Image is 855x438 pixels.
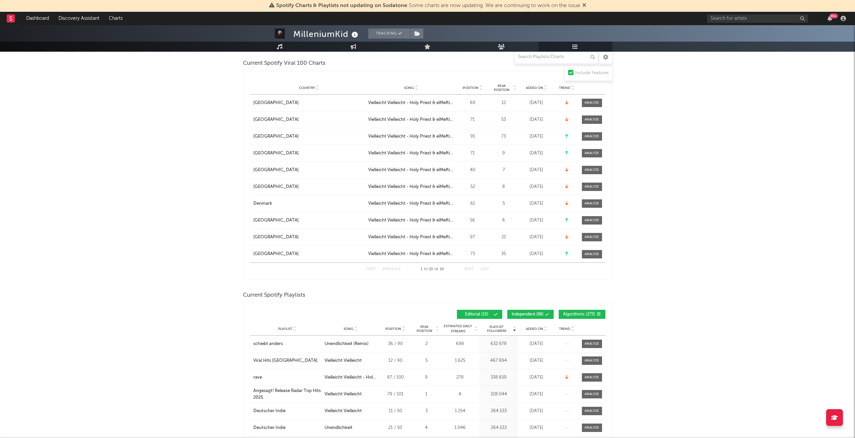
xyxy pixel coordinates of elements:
[253,341,283,347] div: schiebt anders
[481,391,516,398] div: 328.044
[442,408,478,415] div: 1.254
[385,327,401,331] span: Position
[458,251,488,257] div: 73
[491,150,516,157] div: 9
[344,327,353,331] span: Song
[520,167,553,174] div: [DATE]
[253,234,365,241] a: [GEOGRAPHIC_DATA]
[520,150,553,157] div: [DATE]
[368,133,454,140] a: Vielleicht Vielleicht - Holy Priest & elMefti Remix
[458,150,488,157] div: 71
[414,391,439,398] div: 1
[463,86,478,90] span: Position
[458,167,488,174] div: 40
[442,341,478,347] div: 698
[575,69,609,77] div: Include Features
[253,116,299,123] div: [GEOGRAPHIC_DATA]
[461,312,492,317] span: Editorial ( 10 )
[368,150,454,157] div: Vielleicht Vielleicht - Holy Priest & elMefti Remix
[491,116,516,123] div: 53
[559,327,570,331] span: Trend
[380,374,411,381] div: 87 / 100
[276,3,407,8] span: Spotify Charts & Playlists not updating on Sodatone
[253,425,321,431] a: Deutscher Indie
[253,217,365,224] a: [GEOGRAPHIC_DATA]
[414,265,451,274] div: 1 10 10
[507,310,554,319] button: Independent(86)
[380,357,411,364] div: 12 / 90
[368,116,454,123] a: Vielleicht Vielleicht - Holy Priest & elMefti Remix
[368,234,454,241] a: Vielleicht Vielleicht - Holy Priest & elMefti Remix
[481,408,516,415] div: 264.533
[253,357,321,364] a: Viral Hits [GEOGRAPHIC_DATA]
[368,167,454,174] a: Vielleicht Vielleicht - Holy Priest & elMefti Remix
[414,325,435,333] span: Peak Position
[253,184,299,190] div: [GEOGRAPHIC_DATA]
[366,267,376,271] button: First
[380,341,411,347] div: 36 / 90
[253,234,299,241] div: [GEOGRAPHIC_DATA]
[253,100,299,106] div: [GEOGRAPHIC_DATA]
[253,150,365,157] a: [GEOGRAPHIC_DATA]
[458,234,488,241] div: 97
[582,3,586,8] span: Dismiss
[481,357,516,364] div: 467.894
[368,100,454,106] a: Vielleicht Vielleicht - Holy Priest & elMefti Remix
[380,425,411,431] div: 21 / 50
[253,133,365,140] a: [GEOGRAPHIC_DATA]
[368,200,454,207] a: Vielleicht Vielleicht - Holy Priest & elMefti Remix
[368,217,454,224] a: Vielleicht Vielleicht - Holy Priest & elMefti Remix
[424,268,428,271] span: to
[253,251,299,257] div: [GEOGRAPHIC_DATA]
[368,251,454,257] a: Vielleicht Vielleicht - Holy Priest & elMefti Remix
[458,200,488,207] div: 61
[383,267,400,271] button: Previous
[491,200,516,207] div: 5
[707,14,808,23] input: Search for artists
[414,357,439,364] div: 5
[253,200,365,207] a: Denmark
[520,184,553,190] div: [DATE]
[458,116,488,123] div: 71
[278,327,292,331] span: Playlist
[520,217,553,224] div: [DATE]
[253,217,299,224] div: [GEOGRAPHIC_DATA]
[520,116,553,123] div: [DATE]
[253,374,262,381] div: rave
[368,29,410,39] button: Tracking
[442,357,478,364] div: 1.625
[253,133,299,140] div: [GEOGRAPHIC_DATA]
[458,100,488,106] div: 69
[491,100,516,106] div: 12
[325,357,362,364] div: Vielleicht Vielleicht
[253,408,321,415] a: Deutscher Indie
[520,251,553,257] div: [DATE]
[464,267,474,271] button: Next
[491,234,516,241] div: 21
[253,341,321,347] a: schiebt anders
[512,312,544,317] span: Independent ( 86 )
[253,408,286,415] div: Deutscher Indie
[325,391,362,398] div: Vielleicht Vielleicht
[491,84,512,92] span: Peak Position
[563,312,595,317] span: Algorithmic ( 273 )
[54,12,104,25] a: Discovery Assistant
[253,100,365,106] a: [GEOGRAPHIC_DATA]
[253,167,299,174] div: [GEOGRAPHIC_DATA]
[253,388,321,401] a: Angesagt! Release Radar Top Hits 2025
[481,341,516,347] div: 632.978
[458,133,488,140] div: 91
[520,425,553,431] div: [DATE]
[559,310,605,319] button: Algorithmic(273)
[434,268,438,271] span: of
[458,184,488,190] div: 52
[253,251,365,257] a: [GEOGRAPHIC_DATA]
[368,184,454,190] a: Vielleicht Vielleicht - Holy Priest & elMefti Remix
[325,425,352,431] div: Unendlichkeit
[491,167,516,174] div: 7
